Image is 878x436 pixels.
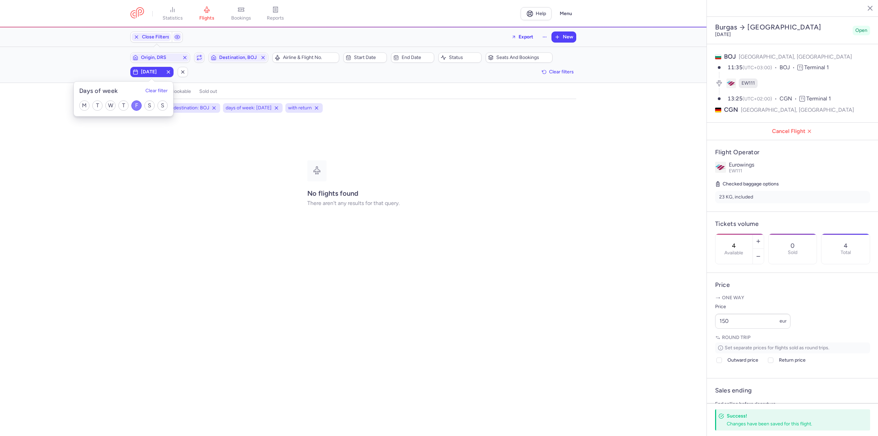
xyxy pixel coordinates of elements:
[556,7,576,20] button: Menu
[715,387,752,395] h4: Sales ending
[780,95,799,103] span: CGN
[507,32,538,43] button: Export
[130,67,174,77] button: [DATE]
[402,55,432,60] span: End date
[791,242,795,249] p: 0
[715,294,870,301] p: One way
[563,34,573,40] span: New
[780,64,797,72] span: BOJ
[741,106,854,114] span: [GEOGRAPHIC_DATA], [GEOGRAPHIC_DATA]
[539,67,576,77] button: Clear filters
[163,15,183,21] span: statistics
[841,250,851,255] p: Total
[552,32,576,42] button: New
[219,55,258,60] span: Destination, BOJ
[145,88,168,94] button: Clear filter
[806,95,831,102] span: Terminal 1
[343,52,387,63] button: Start date
[258,6,293,21] a: reports
[141,69,163,75] span: [DATE]
[715,162,726,173] img: Eurowings logo
[715,342,870,353] p: Set separate prices for flights sold as round trips.
[307,200,400,206] p: There aren't any results for that query.
[715,303,791,311] label: Price
[486,52,553,63] button: Seats and bookings
[715,23,850,32] h2: Burgas [GEOGRAPHIC_DATA]
[779,356,806,364] span: Return price
[288,105,312,111] span: with return
[141,55,179,60] span: Origin, DRS
[727,356,758,364] span: Outward price
[788,250,797,255] p: Sold
[727,64,743,71] time: 11:35
[354,55,384,60] span: Start date
[715,314,791,329] input: ---
[519,34,533,39] span: Export
[729,162,870,168] p: Eurowings
[190,6,224,21] a: flights
[307,189,358,197] strong: No flights found
[231,15,251,21] span: bookings
[780,318,787,324] span: eur
[536,11,546,16] span: Help
[726,78,736,88] figure: EW airline logo
[741,80,755,87] span: EW111
[724,53,736,60] span: BOJ
[716,358,722,363] input: Outward price
[724,250,743,256] label: Available
[799,96,805,101] span: T1
[727,421,855,427] div: Changes have been saved for this flight.
[521,7,551,20] a: Help
[79,87,118,95] h5: Days of week
[715,220,870,228] h4: Tickets volume
[727,95,743,102] time: 13:25
[743,96,772,102] span: (UTC+02:00)
[855,27,867,34] span: Open
[715,180,870,188] h5: Checked baggage options
[768,358,773,363] input: Return price
[727,413,855,419] h4: Success!
[804,64,829,71] span: Terminal 1
[449,55,479,60] span: Status
[209,52,268,63] button: Destination, BOJ
[715,400,870,408] p: End selling before departure
[724,106,738,114] span: CGN
[715,334,870,341] p: Round trip
[391,52,434,63] button: End date
[712,128,873,134] span: Cancel Flight
[142,34,169,40] span: Close Filters
[797,65,803,70] span: T1
[155,6,190,21] a: statistics
[199,15,214,21] span: flights
[743,65,772,71] span: (UTC+03:00)
[226,105,272,111] span: days of week: [DATE]
[131,32,172,42] button: Close Filters
[496,55,550,60] span: Seats and bookings
[739,53,852,60] span: [GEOGRAPHIC_DATA], [GEOGRAPHIC_DATA]
[224,6,258,21] a: bookings
[715,191,870,203] li: 23 KG, included
[715,148,870,156] h4: Flight Operator
[199,88,217,95] h4: sold out
[130,52,190,63] button: Origin, DRS
[715,32,731,37] time: [DATE]
[171,88,191,95] h4: bookable
[438,52,482,63] button: Status
[715,281,870,289] h4: Price
[174,105,209,111] span: destination: BOJ
[267,15,284,21] span: reports
[283,55,337,60] span: Airline & Flight No.
[549,69,574,74] span: Clear filters
[130,7,144,20] a: CitizenPlane red outlined logo
[272,52,339,63] button: Airline & Flight No.
[729,168,742,174] span: EW111
[844,242,847,249] p: 4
